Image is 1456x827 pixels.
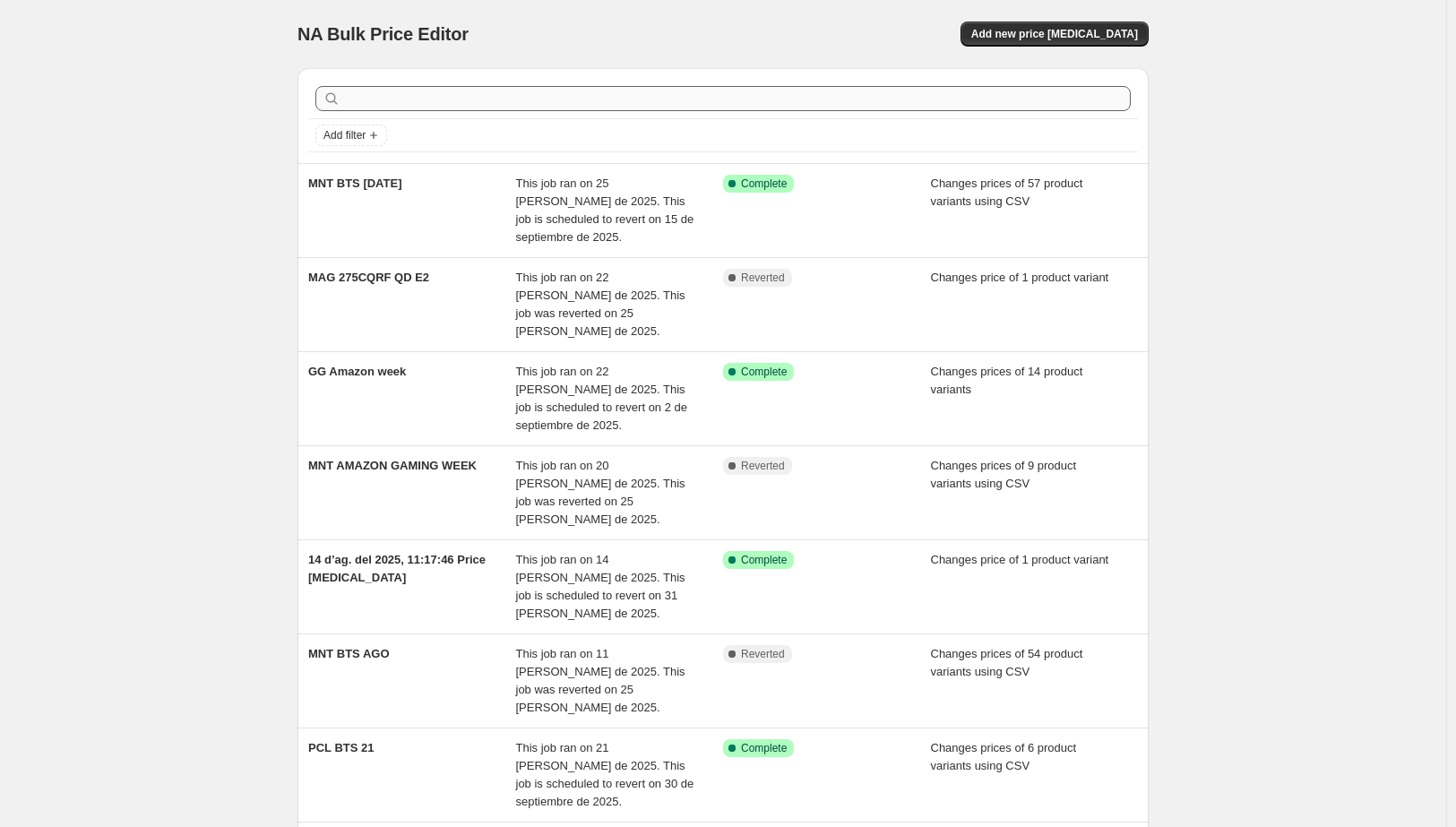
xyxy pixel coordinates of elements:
[741,271,785,285] span: Reverted
[931,741,1077,772] span: Changes prices of 6 product variants using CSV
[315,125,387,146] button: Add filter
[741,647,785,661] span: Reverted
[741,741,787,755] span: Complete
[516,177,694,244] span: This job ran on 25 [PERSON_NAME] de 2025. This job is scheduled to revert on 15 de septiembre de ...
[741,459,785,473] span: Reverted
[516,553,685,620] span: This job ran on 14 [PERSON_NAME] de 2025. This job is scheduled to revert on 31 [PERSON_NAME] de ...
[516,271,685,338] span: This job ran on 22 [PERSON_NAME] de 2025. This job was reverted on 25 [PERSON_NAME] de 2025.
[308,177,401,190] span: MNT BTS [DATE]
[961,22,1149,47] button: Add new price [MEDICAL_DATA]
[308,271,429,284] span: MAG 275CQRF QD E2
[931,271,1109,284] span: Changes price of 1 product variant
[931,459,1077,490] span: Changes prices of 9 product variants using CSV
[931,647,1083,678] span: Changes prices of 54 product variants using CSV
[516,647,685,714] span: This job ran on 11 [PERSON_NAME] de 2025. This job was reverted on 25 [PERSON_NAME] de 2025.
[516,741,694,808] span: This job ran on 21 [PERSON_NAME] de 2025. This job is scheduled to revert on 30 de septiembre de ...
[516,459,685,526] span: This job ran on 20 [PERSON_NAME] de 2025. This job was reverted on 25 [PERSON_NAME] de 2025.
[308,553,486,584] span: 14 d’ag. del 2025, 11:17:46 Price [MEDICAL_DATA]
[323,128,366,142] span: Add filter
[297,24,469,44] span: NA Bulk Price Editor
[308,741,374,754] span: PCL BTS 21
[971,27,1138,41] span: Add new price [MEDICAL_DATA]
[741,553,787,567] span: Complete
[741,365,787,379] span: Complete
[308,647,390,660] span: MNT BTS AGO
[741,177,787,191] span: Complete
[931,177,1083,208] span: Changes prices of 57 product variants using CSV
[931,553,1109,566] span: Changes price of 1 product variant
[516,365,688,432] span: This job ran on 22 [PERSON_NAME] de 2025. This job is scheduled to revert on 2 de septiembre de 2...
[308,365,406,378] span: GG Amazon week
[308,459,477,472] span: MNT AMAZON GAMING WEEK
[931,365,1083,396] span: Changes prices of 14 product variants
